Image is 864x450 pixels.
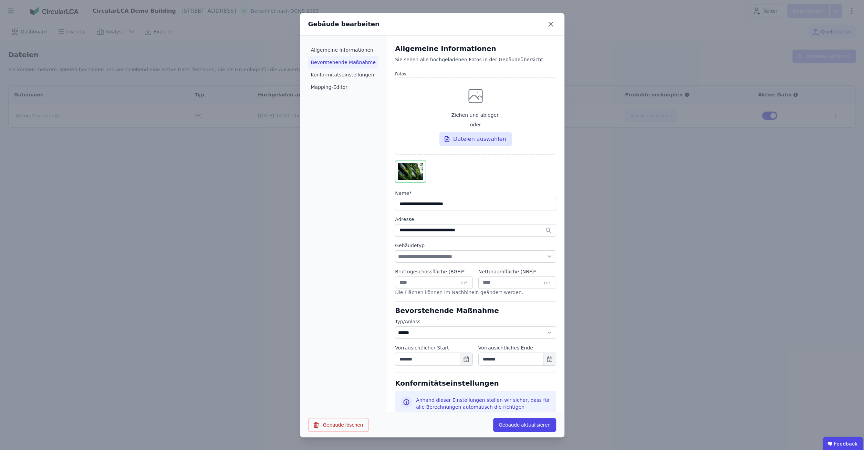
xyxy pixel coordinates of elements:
span: m² [544,279,550,286]
span: Ziehen und ablegen [451,112,500,118]
div: Allgemeine Informationen [395,44,556,53]
span: m² [461,279,467,286]
label: audits.requiredField [395,190,556,197]
label: Typ/Anlass [395,318,556,325]
li: Konformitätseinstellungen [308,69,379,81]
div: Konformitätseinstellungen [395,373,556,388]
label: Vorrausichtlicher Start [395,344,473,351]
span: oder [470,121,481,128]
div: Gebäude bearbeiten [308,19,379,29]
label: audits.requiredField [478,268,556,275]
div: Anhand dieser Einstellungen stellen wir sicher, dass für alle Berechnungen automatisch die richti... [416,397,550,431]
label: Vorrausichtliches Ende [478,344,556,351]
li: Mapping-Editor [308,81,379,93]
li: Bevorstehende Maßnahme [308,56,379,69]
label: Fotos [395,71,556,77]
label: Gebäudetyp [395,242,556,249]
div: Sie sehen alle hochgeladenen Fotos in der Gebäudeübersicht. [395,56,556,70]
label: Adresse [395,216,556,223]
li: Allgemeine Informationen [308,44,379,56]
div: Dateien auswählen [439,132,512,146]
label: audits.requiredField [395,268,473,275]
div: Bevorstehende Maßnahme [395,306,556,315]
div: Die Flächen können im Nachhinein geändert werden. [395,289,556,300]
